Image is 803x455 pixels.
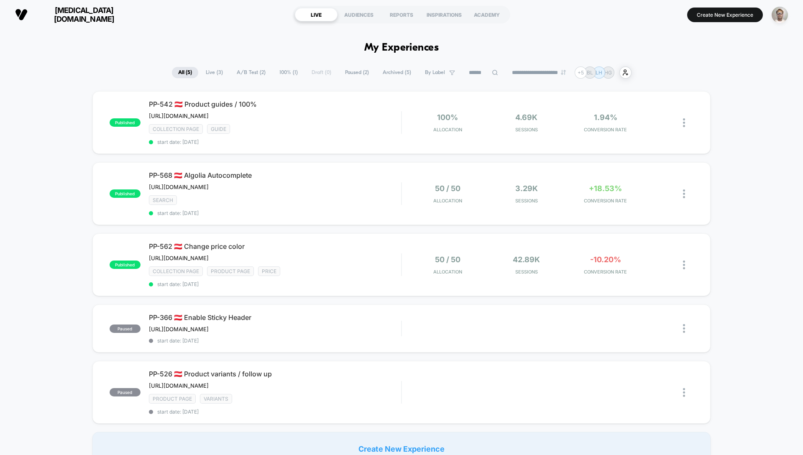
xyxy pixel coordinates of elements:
img: close [683,324,685,333]
span: COLLECTION PAGE [149,124,203,134]
img: close [683,261,685,269]
img: Visually logo [15,8,28,21]
span: PP-526 🇦🇹 Product variants / follow up [149,370,401,378]
span: [URL][DOMAIN_NAME] [149,184,209,190]
span: product page [207,266,254,276]
div: REPORTS [380,8,423,21]
span: paused [110,388,141,396]
span: [URL][DOMAIN_NAME] [149,255,209,261]
div: INSPIRATIONS [423,8,465,21]
span: PP-542 🇦🇹 Product guides / 100% [149,100,401,108]
div: LIVE [295,8,338,21]
span: CONVERSION RATE [568,269,643,275]
span: [URL][DOMAIN_NAME] [149,112,209,119]
span: start date: [DATE] [149,281,401,287]
button: ppic [769,6,790,23]
span: Paused ( 2 ) [339,67,375,78]
span: Allocation [433,198,462,204]
span: By Label [425,69,445,76]
span: Sessions [489,127,564,133]
span: PP-568 🇦🇹 Algolia Autocomplete [149,171,401,179]
span: VARIANTS [200,394,232,404]
span: Allocation [433,269,462,275]
span: PP-366 🇦🇹 Enable Sticky Header [149,313,401,322]
p: HG [604,69,612,76]
span: +18.53% [589,184,622,193]
span: 100% [437,113,458,122]
button: [MEDICAL_DATA][DOMAIN_NAME] [13,5,137,24]
span: start date: [DATE] [149,210,401,216]
img: close [683,388,685,397]
span: Allocation [433,127,462,133]
span: 50 / 50 [435,255,460,264]
span: CONVERSION RATE [568,198,643,204]
span: GUIDE [207,124,230,134]
span: product page [149,394,196,404]
span: paused [110,325,141,333]
span: SEARCH [149,195,177,205]
img: ppic [772,7,788,23]
span: All ( 5 ) [172,67,198,78]
span: Archived ( 5 ) [376,67,417,78]
img: end [561,70,566,75]
span: published [110,118,141,127]
span: Live ( 3 ) [199,67,229,78]
span: start date: [DATE] [149,409,401,415]
img: close [683,118,685,127]
span: [URL][DOMAIN_NAME] [149,326,209,332]
span: published [110,189,141,198]
span: CONVERSION RATE [568,127,643,133]
span: COLLECTION PAGE [149,266,203,276]
span: 50 / 50 [435,184,460,193]
div: + 5 [575,66,587,79]
span: PRICE [258,266,280,276]
span: 1.94% [594,113,617,122]
button: Create New Experience [687,8,763,22]
span: [URL][DOMAIN_NAME] [149,382,209,389]
p: BL [587,69,593,76]
span: Sessions [489,198,564,204]
span: published [110,261,141,269]
span: A/B Test ( 2 ) [230,67,272,78]
span: 3.29k [515,184,538,193]
span: PP-562 🇦🇹 Change price color [149,242,401,251]
span: [MEDICAL_DATA][DOMAIN_NAME] [34,6,134,23]
span: -10.20% [590,255,621,264]
div: ACADEMY [465,8,508,21]
div: AUDIENCES [338,8,380,21]
span: Sessions [489,269,564,275]
span: 4.69k [515,113,537,122]
h1: My Experiences [364,42,439,54]
span: 42.89k [513,255,540,264]
span: start date: [DATE] [149,337,401,344]
span: 100% ( 1 ) [273,67,304,78]
p: LH [596,69,602,76]
span: start date: [DATE] [149,139,401,145]
img: close [683,189,685,198]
